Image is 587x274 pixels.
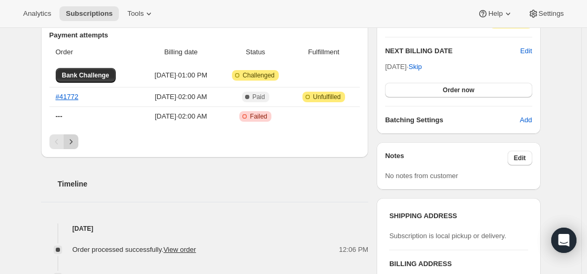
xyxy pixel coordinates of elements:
nav: Pagination [49,134,360,149]
span: Order processed successfully. [73,246,196,253]
h3: SHIPPING ADDRESS [389,211,528,221]
span: Challenged [242,71,275,80]
span: Unfulfilled [313,93,341,101]
span: Failed [250,112,267,121]
button: Edit [508,151,532,165]
span: Analytics [23,9,51,18]
button: Analytics [17,6,57,21]
span: 12:06 PM [339,244,369,255]
span: Subscriptions [66,9,113,18]
span: Fulfillment [294,47,353,57]
span: Tools [127,9,144,18]
button: Add [513,112,538,129]
span: Order now [443,86,474,94]
h6: Batching Settings [385,115,520,125]
span: [DATE] · 02:00 AM [145,92,217,102]
span: Edit [514,154,526,162]
button: Next [64,134,78,149]
span: [DATE] · 01:00 PM [145,70,217,81]
span: Paid [252,93,265,101]
button: Bank Challenge [56,68,116,83]
button: Order now [385,83,532,97]
h4: [DATE] [41,223,369,234]
h2: NEXT BILLING DATE [385,46,520,56]
span: Settings [539,9,564,18]
h3: BILLING ADDRESS [389,259,528,269]
a: View order [164,246,196,253]
button: Settings [522,6,570,21]
span: [DATE] · 02:00 AM [145,111,217,122]
button: Tools [121,6,160,21]
span: Bank Challenge [62,71,109,80]
h3: Notes [385,151,508,165]
div: Open Intercom Messenger [551,228,576,253]
span: Status [224,47,288,57]
span: Add [520,115,532,125]
span: Skip [409,62,422,72]
th: Order [49,41,142,64]
a: #41772 [56,93,78,101]
span: Subscription is local pickup or delivery. [389,232,506,240]
h2: Timeline [58,179,369,189]
span: No notes from customer [385,172,458,180]
button: Edit [520,46,532,56]
button: Help [471,6,519,21]
h2: Payment attempts [49,30,360,41]
span: Billing date [145,47,217,57]
button: Skip [402,58,428,75]
span: [DATE] · [385,63,422,71]
span: Help [488,9,502,18]
span: --- [56,112,63,120]
button: Subscriptions [59,6,119,21]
